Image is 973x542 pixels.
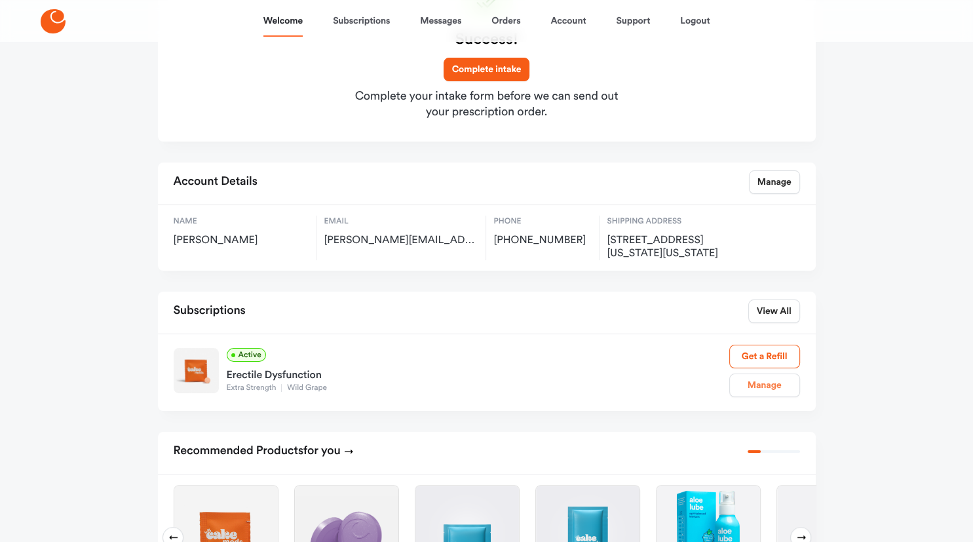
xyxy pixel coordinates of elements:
a: Manage [729,374,800,397]
h2: Subscriptions [174,300,246,323]
div: Complete your intake form before we can send out your prescription order. [349,89,625,121]
h2: Recommended Products [174,440,354,463]
span: [PHONE_NUMBER] [494,234,591,247]
a: Get a Refill [729,345,800,368]
div: Erectile Dysfunction [227,362,729,383]
img: Extra Strength [174,348,219,393]
h2: Account Details [174,170,258,194]
span: [PERSON_NAME] [174,234,308,247]
span: Phone [494,216,591,227]
a: Messages [420,5,461,37]
a: View All [748,300,800,323]
a: Complete intake [444,58,530,81]
span: Active [227,348,266,362]
span: Email [324,216,478,227]
a: Account [550,5,586,37]
a: Support [616,5,650,37]
a: Subscriptions [333,5,390,37]
a: Logout [680,5,710,37]
a: Welcome [263,5,303,37]
span: 996 maine ave sw #222, washington, US, 20024 [607,234,748,260]
a: Orders [491,5,520,37]
span: for you [303,445,341,457]
a: Manage [749,170,800,194]
a: Erectile DysfunctionExtra StrengthWild Grape [227,362,729,394]
span: Wild Grape [281,384,332,392]
span: jason@Kneadhd.com [324,234,478,247]
span: Shipping Address [607,216,748,227]
span: Extra Strength [227,384,282,392]
span: Name [174,216,308,227]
